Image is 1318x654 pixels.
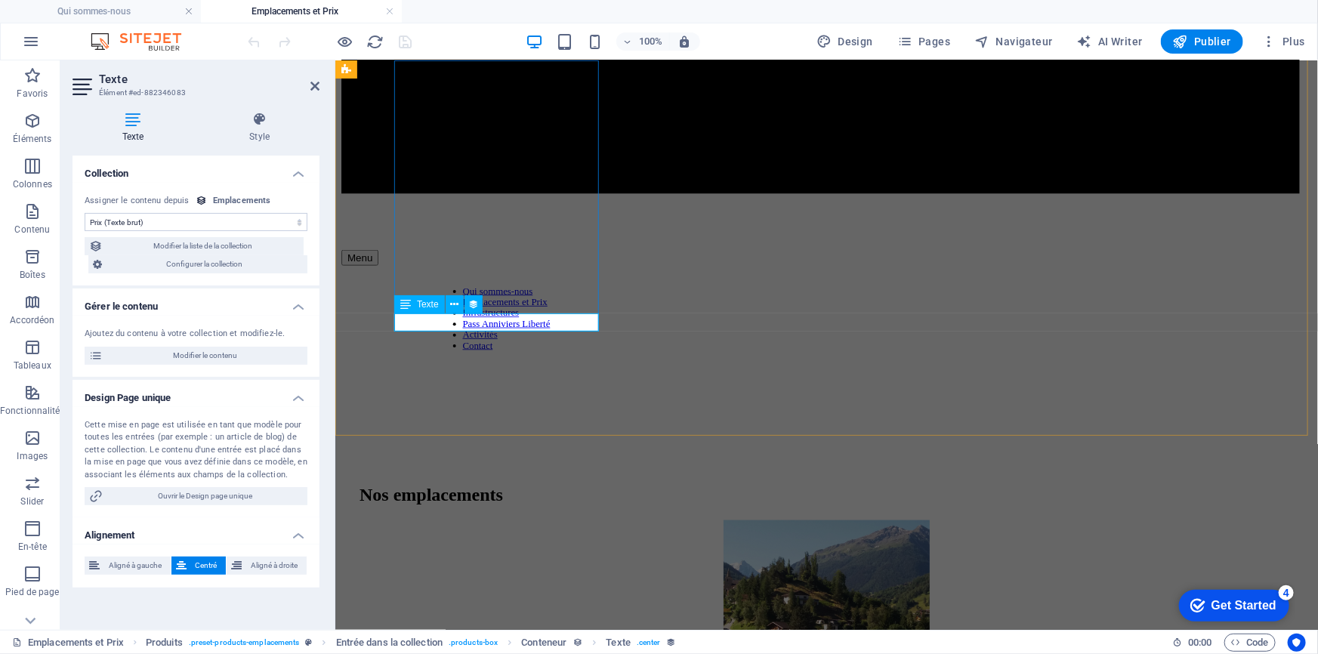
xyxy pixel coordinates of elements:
button: AI Writer [1071,29,1149,54]
i: Cet élément est associé à une collection. [667,637,677,647]
p: Contenu [14,224,50,236]
div: Assigner le contenu depuis [85,195,190,208]
button: Code [1224,634,1276,652]
span: Modifier le contenu [107,347,303,365]
button: Cliquez ici pour quitter le mode Aperçu et poursuivre l'édition. [336,32,354,51]
button: Modifier le contenu [85,347,307,365]
span: . preset-products-emplacements [189,634,300,652]
p: Accordéon [10,314,54,326]
button: Navigateur [968,29,1058,54]
div: Get Started [45,17,110,30]
span: Aligné à gauche [104,557,166,575]
h4: Style [200,112,320,143]
span: Configurer la collection [106,255,303,273]
p: Favoris [17,88,48,100]
button: Ouvrir le Design page unique [85,487,307,505]
button: Centré [171,557,227,575]
i: Actualiser la page [367,33,384,51]
span: Code [1231,634,1269,652]
span: Cliquez pour sélectionner. Double-cliquez pour modifier. [336,634,443,652]
p: Colonnes [13,178,52,190]
h2: Texte [99,72,319,86]
div: Design (Ctrl+Alt+Y) [810,29,879,54]
span: Centré [191,557,222,575]
h6: Durée de la session [1172,634,1212,652]
span: Cliquez pour sélectionner. Double-cliquez pour modifier. [146,634,183,652]
h4: Gérer le contenu [73,288,319,316]
h4: Emplacements et Prix [201,3,402,20]
button: Publier [1161,29,1243,54]
div: 4 [112,3,127,18]
button: Plus [1255,29,1311,54]
button: Aligné à droite [227,557,307,575]
a: Cliquez pour annuler la sélection. Double-cliquez pour ouvrir Pages. [12,634,124,652]
button: reload [366,32,384,51]
span: Cliquez pour sélectionner. Double-cliquez pour modifier. [607,634,631,652]
img: Editor Logo [87,32,200,51]
span: Navigateur [974,34,1052,49]
p: Pied de page [5,586,59,598]
h6: 100% [639,32,663,51]
div: Get Started 4 items remaining, 20% complete [12,8,122,39]
span: 00 00 [1188,634,1212,652]
h3: Élément #ed-882346083 [99,86,289,100]
span: Aligné à droite [246,557,302,575]
p: Images [17,450,48,462]
span: Design [816,34,873,49]
p: En-tête [18,541,47,553]
nav: breadcrumb [146,634,677,652]
div: Emplacements [213,195,271,208]
h4: Design Page unique [73,380,319,407]
button: Design [810,29,879,54]
button: Configurer la collection [88,255,307,273]
span: Publier [1173,34,1231,49]
p: Tableaux [14,359,51,372]
span: Pages [897,34,950,49]
span: Ouvrir le Design page unique [107,487,303,505]
button: Pages [891,29,956,54]
button: 100% [616,32,670,51]
i: Cet élément peut être associé à un champ collection [573,637,582,647]
button: Aligné à gauche [85,557,171,575]
p: Slider [21,495,45,507]
span: Cliquez pour sélectionner. Double-cliquez pour modifier. [521,634,566,652]
button: Usercentrics [1288,634,1306,652]
h4: Alignement [73,517,319,544]
div: Cette mise en page est utilisée en tant que modèle pour toutes les entrées (par exemple : un arti... [85,419,307,482]
h4: Texte [73,112,200,143]
span: Plus [1261,34,1305,49]
i: Lors du redimensionnement, ajuster automatiquement le niveau de zoom en fonction de l'appareil sé... [678,35,692,48]
i: Cet élément est une présélection personnalisable. [306,638,313,646]
h4: Collection [73,156,319,183]
span: Texte [417,300,439,309]
div: Ajoutez du contenu à votre collection et modifiez-le. [85,328,307,341]
button: Modifier la liste de la collection [85,237,304,255]
p: Éléments [13,133,51,145]
span: AI Writer [1077,34,1143,49]
span: : [1199,637,1201,648]
span: . products-box [449,634,498,652]
span: Modifier la liste de la collection [107,237,299,255]
p: Boîtes [20,269,45,281]
span: . center [637,634,661,652]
